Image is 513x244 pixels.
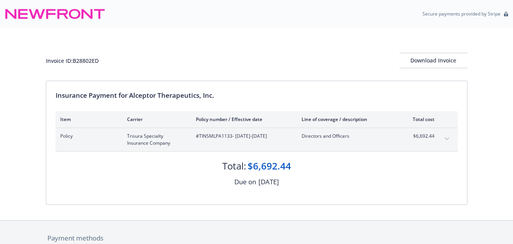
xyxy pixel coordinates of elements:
button: expand content [441,133,453,145]
div: $6,692.44 [248,159,291,173]
span: Directors and Officers [302,133,393,140]
span: #TINSMLPA1133 - [DATE]-[DATE] [196,133,289,140]
div: Payment methods [47,233,466,243]
div: [DATE] [258,177,279,187]
span: Policy [60,133,115,140]
div: Policy number / Effective date [196,116,289,123]
div: Due on [234,177,256,187]
span: Trisura Specialty Insurance Company [127,133,183,147]
div: Total: [222,159,246,173]
div: Item [60,116,115,123]
div: Invoice ID: B28802ED [46,57,99,65]
div: Total cost [405,116,434,123]
div: Line of coverage / description [302,116,393,123]
button: Download Invoice [400,53,468,68]
div: Insurance Payment for Alceptor Therapeutics, Inc. [56,90,458,100]
div: Carrier [127,116,183,123]
p: Secure payments provided by Stripe [422,10,501,17]
div: PolicyTrisura Specialty Insurance Company#TINSMLPA1133- [DATE]-[DATE]Directors and Officers$6,692... [56,128,458,151]
span: $6,692.44 [405,133,434,140]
